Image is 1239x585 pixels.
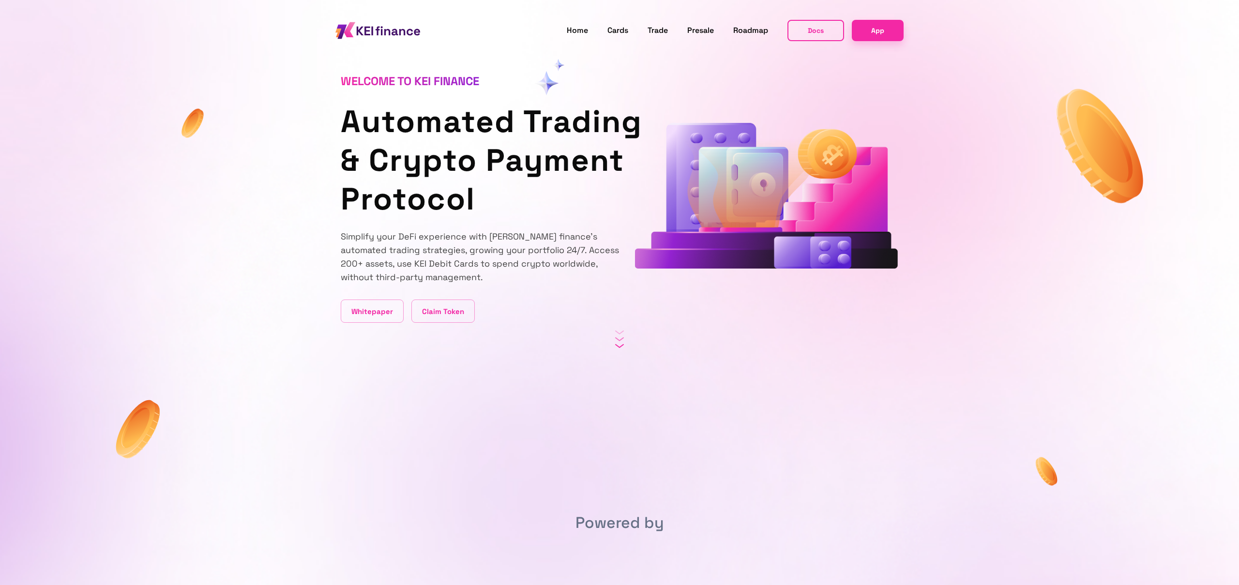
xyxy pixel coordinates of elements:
[341,510,898,535] p: Powered by
[341,102,619,218] h1: Automated Trading & Crypto Payment Protocol
[567,24,588,37] a: Home
[411,300,475,323] a: Claim Token
[648,24,668,37] a: Trade
[335,19,420,42] img: KEI finance
[852,20,904,41] a: App
[607,24,628,37] a: Cards
[341,74,479,89] span: Welcome to KEI finance
[341,300,404,323] a: Whitepaper
[733,24,768,37] a: Roadmap
[635,123,898,272] div: animation
[687,24,714,37] a: Presale
[341,230,619,284] p: Simplify your DeFi experience with [PERSON_NAME] finance's automated trading strategies, growing ...
[787,20,844,41] button: Docs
